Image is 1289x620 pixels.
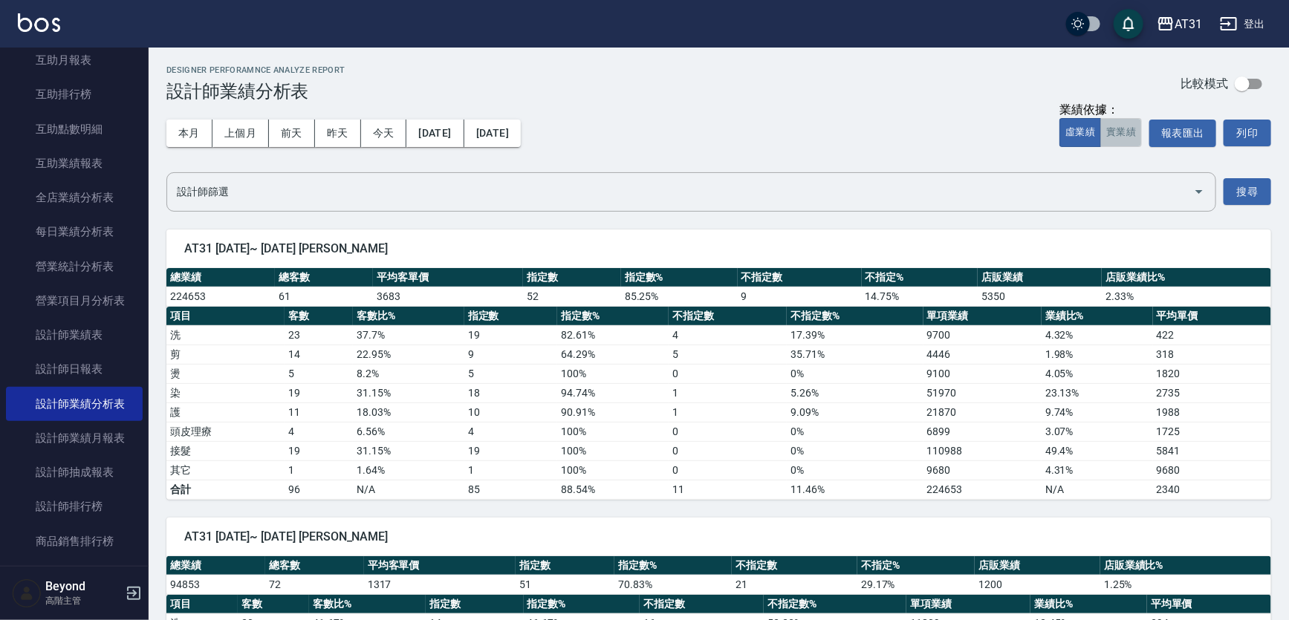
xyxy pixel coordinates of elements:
td: 70.83 % [614,575,732,594]
td: 0 % [787,441,923,460]
span: AT31 [DATE]~ [DATE] [PERSON_NAME] [184,529,1253,544]
th: 指定數 [516,556,614,575]
td: 14.75 % [862,287,978,306]
td: 61 [275,287,373,306]
th: 平均客單價 [373,268,523,287]
td: 37.7 % [353,325,464,345]
td: 31.15 % [353,383,464,402]
button: 虛業績 [1059,118,1101,147]
th: 項目 [166,307,285,326]
td: 9 [464,345,558,364]
td: 422 [1153,325,1271,345]
td: 6899 [923,422,1042,441]
button: 搜尋 [1224,178,1271,206]
a: 互助排行榜 [6,77,143,111]
input: 選擇設計師 [173,179,1187,205]
th: 不指定數 [738,268,862,287]
td: 4446 [923,345,1042,364]
a: 商品銷售排行榜 [6,524,143,558]
th: 店販業績比% [1100,556,1271,575]
td: 1 [669,402,787,422]
td: 19 [285,383,353,402]
button: save [1114,9,1143,39]
td: 49.4 % [1042,441,1153,460]
td: 3.07 % [1042,422,1153,441]
td: 94853 [166,575,265,594]
th: 指定數% [524,595,640,614]
td: 1317 [364,575,516,594]
a: 商品消耗明細 [6,558,143,593]
a: 營業統計分析表 [6,249,143,284]
a: 每日業績分析表 [6,215,143,249]
a: 設計師日報表 [6,352,143,386]
td: 22.95 % [353,345,464,364]
th: 不指定數% [787,307,923,326]
th: 總業績 [166,268,275,287]
a: 營業項目月分析表 [6,284,143,318]
td: 1.98 % [1042,345,1153,364]
td: 21 [732,575,857,594]
td: 31.15 % [353,441,464,460]
td: 18.03 % [353,402,464,422]
td: 23 [285,325,353,345]
td: 85 [464,480,558,499]
th: 不指定數 [669,307,787,326]
td: 9.09 % [787,402,923,422]
td: 9100 [923,364,1042,383]
h2: Designer Perforamnce Analyze Report [166,65,345,75]
button: 本月 [166,120,212,147]
button: 列印 [1224,120,1271,146]
td: 224653 [166,287,275,306]
th: 指定數% [557,307,669,326]
td: 2340 [1153,480,1271,499]
table: a dense table [166,268,1271,307]
th: 總客數 [265,556,364,575]
th: 客數比% [353,307,464,326]
td: 0 [669,422,787,441]
td: 4.31 % [1042,460,1153,480]
td: 51970 [923,383,1042,402]
td: 1 [464,460,558,480]
th: 不指定數 [732,556,857,575]
td: 2735 [1153,383,1271,402]
td: 4.32 % [1042,325,1153,345]
td: 1 [669,383,787,402]
th: 不指定數 [640,595,764,614]
td: 5350 [978,287,1102,306]
td: N/A [1042,480,1153,499]
td: 5 [464,364,558,383]
td: 1820 [1153,364,1271,383]
th: 客數 [238,595,309,614]
button: 上個月 [212,120,269,147]
td: 6.56 % [353,422,464,441]
td: 9680 [1153,460,1271,480]
td: 染 [166,383,285,402]
td: 23.13 % [1042,383,1153,402]
td: 100 % [557,422,669,441]
th: 業績比% [1042,307,1153,326]
button: 報表匯出 [1149,120,1216,147]
td: 2.33 % [1102,287,1271,306]
th: 總業績 [166,556,265,575]
td: 0 % [787,422,923,441]
td: 17.39 % [787,325,923,345]
td: 4 [669,325,787,345]
td: 護 [166,402,285,422]
img: Person [12,578,42,608]
div: 業績依據： [1059,102,1142,118]
td: 94.74 % [557,383,669,402]
td: 5 [285,364,353,383]
td: 頭皮理療 [166,422,285,441]
th: 不指定% [862,268,978,287]
td: 11.46% [787,480,923,499]
td: 4 [285,422,353,441]
p: 高階主管 [45,594,121,607]
button: 今天 [361,120,407,147]
a: 設計師業績表 [6,318,143,352]
button: Open [1187,180,1211,203]
td: 5 [669,345,787,364]
td: 1725 [1153,422,1271,441]
td: 1.64 % [353,460,464,480]
td: 19 [464,325,558,345]
button: [DATE] [464,120,521,147]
